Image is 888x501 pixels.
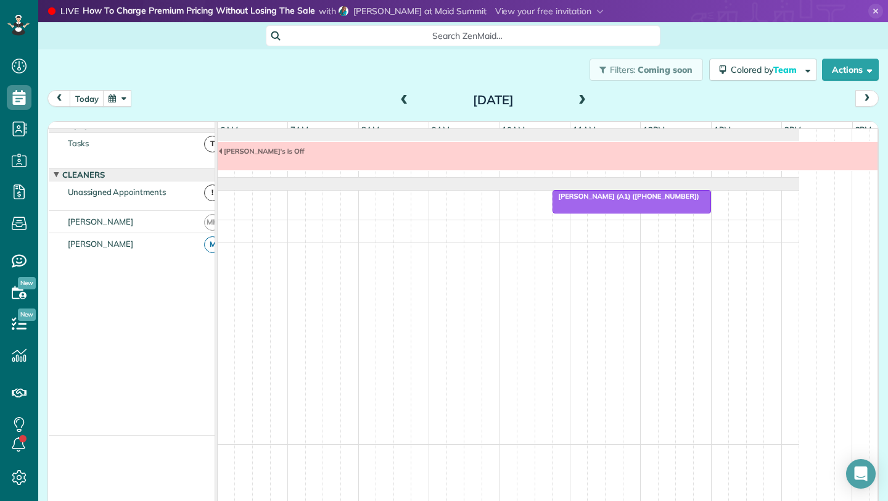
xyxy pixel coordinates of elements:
[47,90,71,107] button: prev
[65,138,91,148] span: Tasks
[641,125,667,135] span: 12pm
[853,125,874,135] span: 3pm
[288,125,311,135] span: 7am
[60,170,107,180] span: Cleaners
[855,90,879,107] button: next
[204,184,221,201] span: !
[218,125,240,135] span: 6am
[731,64,801,75] span: Colored by
[204,236,221,253] span: M
[499,125,527,135] span: 10am
[416,93,570,107] h2: [DATE]
[638,64,693,75] span: Coming soon
[65,239,136,249] span: [PERSON_NAME]
[846,459,876,489] div: Open Intercom Messenger
[319,6,336,17] span: with
[65,187,168,197] span: Unassigned Appointments
[712,125,733,135] span: 1pm
[353,6,487,17] span: [PERSON_NAME] at Maid Summit
[18,277,36,289] span: New
[709,59,817,81] button: Colored byTeam
[822,59,879,81] button: Actions
[65,217,136,226] span: [PERSON_NAME]
[782,125,804,135] span: 2pm
[204,136,221,152] span: T
[204,214,221,231] span: MH
[570,125,598,135] span: 11am
[339,6,348,16] img: debbie-sardone-2fdb8baf8bf9b966c4afe4022d95edca04a15f6fa89c0b1664110d9635919661.jpg
[18,308,36,321] span: New
[552,192,700,201] span: [PERSON_NAME] (A1) ([PHONE_NUMBER])
[70,90,104,107] button: today
[429,125,452,135] span: 9am
[359,125,382,135] span: 8am
[610,64,636,75] span: Filters:
[773,64,799,75] span: Team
